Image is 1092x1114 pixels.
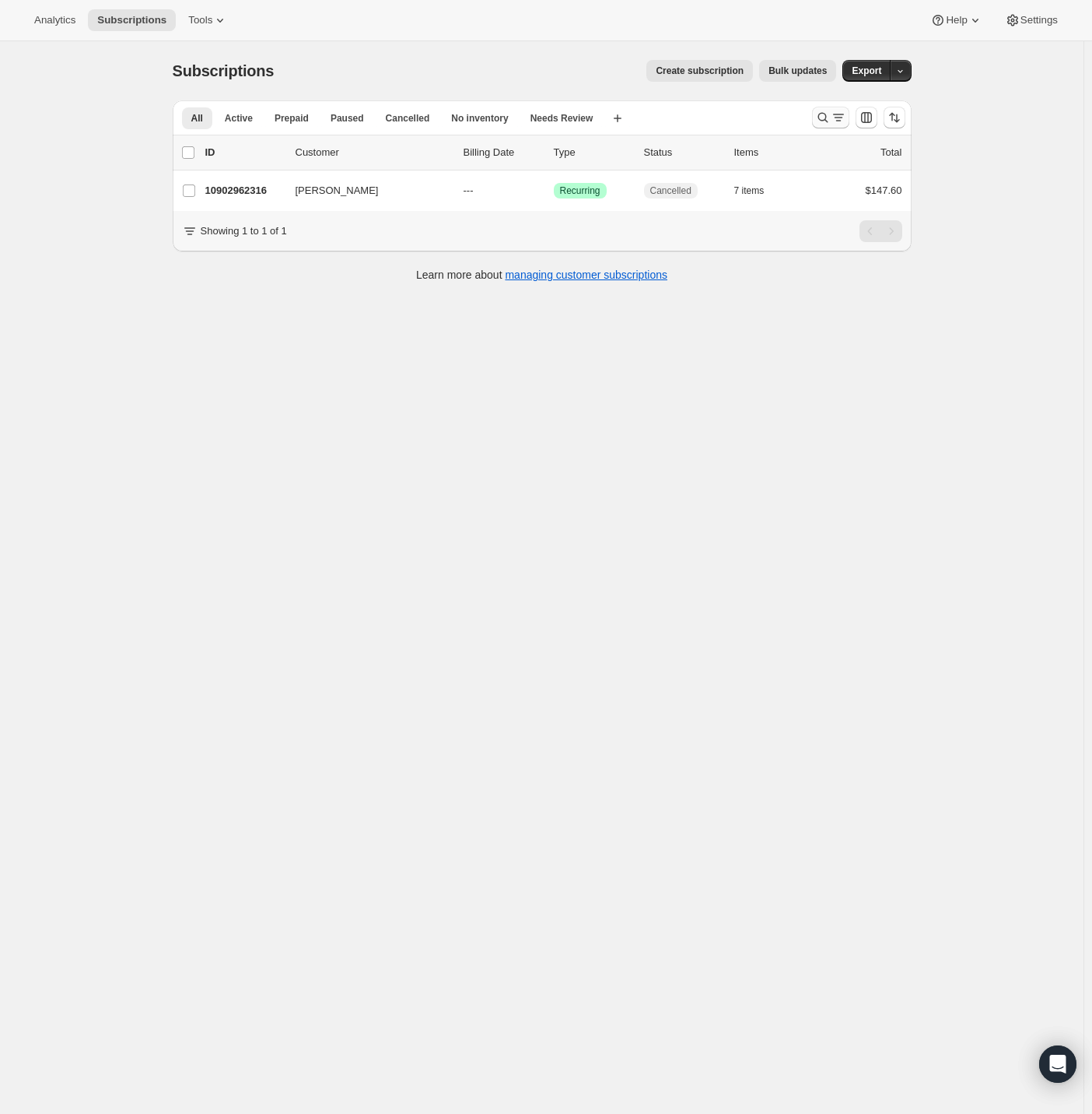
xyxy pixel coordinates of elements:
span: Subscriptions [97,14,166,26]
p: Showing 1 to 1 of 1 [201,223,287,239]
span: Analytics [34,14,75,26]
button: Create new view [605,107,630,129]
span: Cancelled [650,184,691,197]
button: Settings [996,9,1067,31]
nav: Pagination [859,220,902,242]
span: Active [225,112,253,125]
span: Bulk updates [768,65,827,77]
p: ID [205,145,283,160]
span: No inventory [451,112,508,125]
p: Status [644,145,722,160]
span: Subscriptions [173,62,275,79]
button: [PERSON_NAME] [286,178,442,203]
button: Sort the results [884,107,905,128]
button: 7 items [734,180,782,202]
button: Customize table column order and visibility [856,107,877,128]
div: Items [734,145,812,160]
div: Type [554,145,632,160]
p: 10902962316 [205,183,283,199]
span: Prepaid [275,112,309,125]
button: Analytics [25,9,85,31]
span: Needs Review [530,112,593,125]
button: Create subscription [646,60,753,82]
span: Recurring [560,184,600,197]
span: Tools [188,14,212,26]
span: [PERSON_NAME] [296,183,379,199]
span: All [191,112,203,125]
p: Customer [296,145,451,160]
div: 10902962316[PERSON_NAME]---SuccessRecurringCancelled7 items$147.60 [205,180,902,202]
p: Total [880,145,901,160]
span: Export [852,65,881,77]
p: Learn more about [416,267,667,283]
span: Settings [1020,14,1058,26]
span: Cancelled [386,112,430,125]
button: Export [842,60,891,82]
span: Paused [331,112,364,125]
button: Tools [179,9,237,31]
button: Search and filter results [812,107,849,128]
button: Subscriptions [88,9,176,31]
span: Help [946,14,967,26]
button: Bulk updates [759,60,836,82]
span: 7 items [734,184,765,197]
span: Create subscription [656,65,744,77]
div: Open Intercom Messenger [1039,1045,1076,1083]
span: $147.60 [866,184,902,196]
span: --- [464,184,474,196]
div: IDCustomerBilling DateTypeStatusItemsTotal [205,145,902,160]
p: Billing Date [464,145,541,160]
a: managing customer subscriptions [505,269,667,281]
button: Help [921,9,992,31]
